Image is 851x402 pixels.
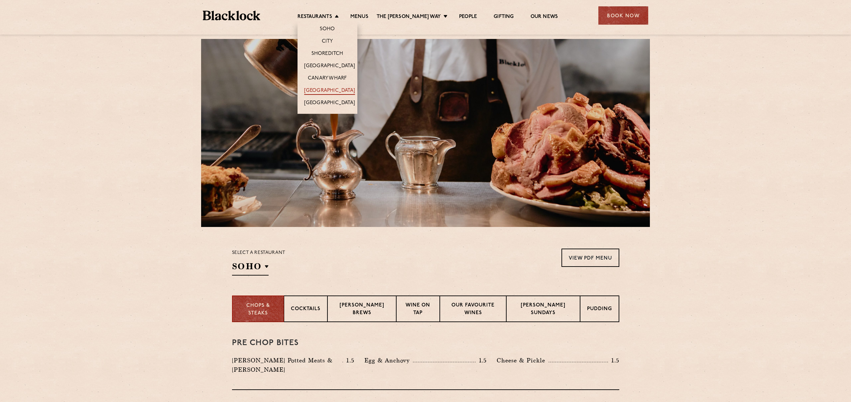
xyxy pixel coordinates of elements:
p: Egg & Anchovy [364,356,413,365]
p: Cheese & Pickle [497,356,548,365]
p: Select a restaurant [232,249,286,257]
a: City [322,38,333,46]
a: [GEOGRAPHIC_DATA] [304,88,355,95]
a: Menus [350,14,368,21]
p: [PERSON_NAME] Sundays [513,302,573,317]
p: [PERSON_NAME] Potted Meats & [PERSON_NAME] [232,356,343,374]
p: 1.5 [608,356,619,365]
a: Shoreditch [311,51,343,58]
p: Wine on Tap [403,302,433,317]
p: Pudding [587,305,612,314]
div: Book Now [598,6,648,25]
p: Cocktails [291,305,320,314]
p: 1.5 [343,356,354,365]
p: 1.5 [476,356,487,365]
p: Our favourite wines [447,302,499,317]
a: Our News [531,14,558,21]
a: Gifting [494,14,514,21]
a: The [PERSON_NAME] Way [377,14,441,21]
img: BL_Textured_Logo-footer-cropped.svg [203,11,260,20]
a: [GEOGRAPHIC_DATA] [304,63,355,70]
h2: SOHO [232,261,269,276]
h3: Pre Chop Bites [232,339,619,347]
p: [PERSON_NAME] Brews [334,302,389,317]
p: Chops & Steaks [239,302,277,317]
a: Canary Wharf [308,75,347,83]
a: Soho [320,26,335,33]
a: View PDF Menu [561,249,619,267]
a: People [459,14,477,21]
a: Restaurants [298,14,332,21]
a: [GEOGRAPHIC_DATA] [304,100,355,107]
